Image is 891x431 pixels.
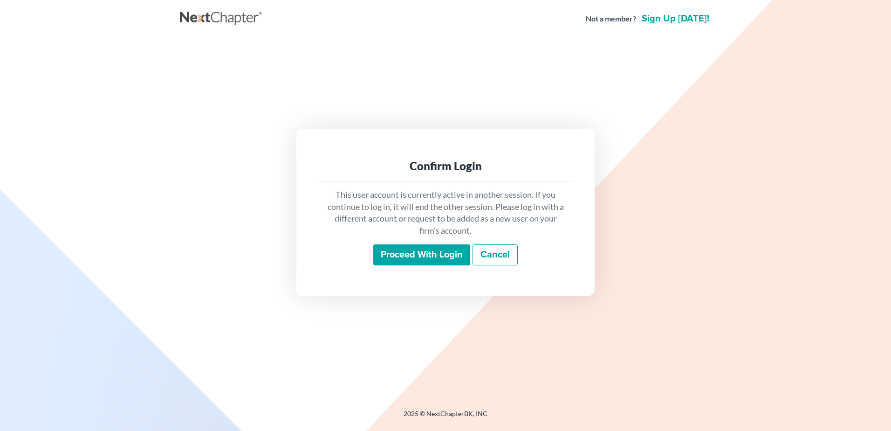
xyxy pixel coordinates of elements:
[180,409,711,426] div: 2025 © NextChapterBK, INC
[326,159,565,174] div: Confirm Login
[373,244,470,266] input: Proceed with login
[640,14,711,23] a: Sign up [DATE]!
[326,189,565,237] p: This user account is currently active in another session. If you continue to log in, it will end ...
[586,14,636,24] strong: Not a member?
[473,244,518,266] a: Cancel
